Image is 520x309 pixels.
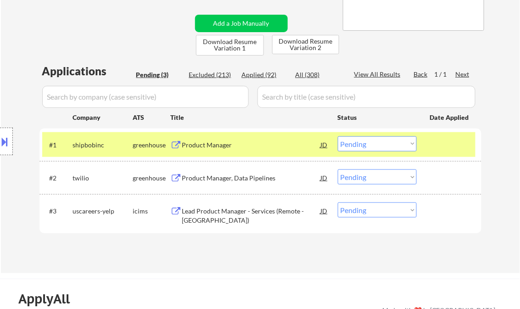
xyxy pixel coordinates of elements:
[430,113,470,122] div: Date Applied
[195,15,288,32] button: Add a Job Manually
[320,169,329,186] div: JD
[182,140,321,150] div: Product Manager
[257,86,475,108] input: Search by title (case sensitive)
[242,70,288,79] div: Applied (92)
[414,70,429,79] div: Back
[338,109,417,125] div: Status
[296,70,341,79] div: All (308)
[182,174,321,183] div: Product Manager, Data Pipelines
[18,292,80,307] div: ApplyAll
[189,70,235,79] div: Excluded (213)
[320,202,329,219] div: JD
[196,35,264,56] button: Download Resume Variation 1
[320,136,329,153] div: JD
[435,70,456,79] div: 1 / 1
[456,70,470,79] div: Next
[272,35,339,54] button: Download Resume Variation 2
[182,207,321,225] div: Lead Product Manager - Services (Remote - [GEOGRAPHIC_DATA])
[171,113,329,122] div: Title
[354,70,403,79] div: View All Results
